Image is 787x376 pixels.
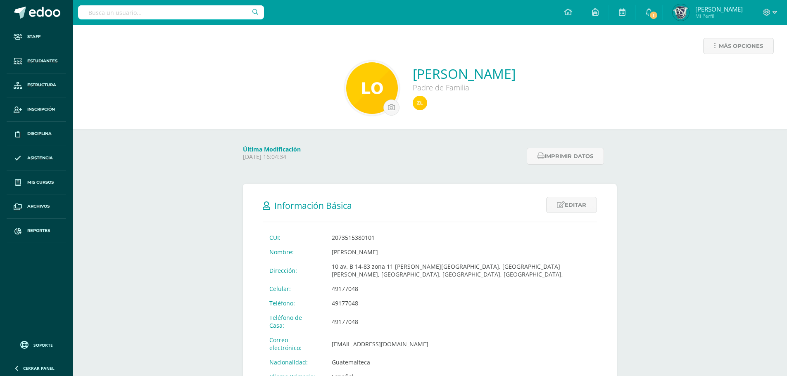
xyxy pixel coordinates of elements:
a: Estudiantes [7,49,66,73]
a: Estructura [7,73,66,98]
button: Imprimir datos [527,148,604,165]
td: Teléfono de Casa: [263,310,325,333]
a: Mis cursos [7,170,66,195]
span: Disciplina [27,130,52,137]
span: Mi Perfil [695,12,743,19]
td: 49177048 [325,296,597,310]
span: Estudiantes [27,58,57,64]
td: Correo electrónico: [263,333,325,355]
span: 1 [649,11,658,20]
td: Celular: [263,281,325,296]
a: Asistencia [7,146,66,170]
a: Staff [7,25,66,49]
td: Dirección: [263,259,325,281]
td: Nacionalidad: [263,355,325,369]
img: 941cddbf3afae047e50aa6c98c27a676.png [346,62,398,114]
a: Editar [546,197,597,213]
td: Teléfono: [263,296,325,310]
td: 49177048 [325,310,597,333]
span: Mis cursos [27,179,54,186]
p: [DATE] 16:04:34 [243,153,522,161]
span: Archivos [27,203,50,210]
span: [PERSON_NAME] [695,5,743,13]
a: Reportes [7,219,66,243]
a: Disciplina [7,122,66,146]
img: 29c7c0e6dbda4c590bc60fce9d7f9e51.png [413,96,427,110]
a: Inscripción [7,97,66,122]
span: Staff [27,33,40,40]
td: 49177048 [325,281,597,296]
div: Padre de Familia [413,83,516,92]
span: Cerrar panel [23,365,55,371]
span: Más opciones [719,38,763,54]
span: Información Básica [274,200,352,211]
a: Archivos [7,194,66,219]
td: Nombre: [263,245,325,259]
span: Estructura [27,82,56,88]
a: [PERSON_NAME] [413,65,516,83]
span: Asistencia [27,155,53,161]
img: d5c8d16448259731d9230e5ecd375886.png [673,4,689,21]
span: Reportes [27,227,50,234]
h4: Última Modificación [243,145,522,153]
td: 10 av. B 14-83 zona 11 [PERSON_NAME][GEOGRAPHIC_DATA], [GEOGRAPHIC_DATA][PERSON_NAME], [GEOGRAPHI... [325,259,597,281]
td: CUI: [263,230,325,245]
input: Busca un usuario... [78,5,264,19]
span: Soporte [33,342,53,348]
a: Más opciones [703,38,774,54]
a: Soporte [10,339,63,350]
td: 2073515380101 [325,230,597,245]
td: [EMAIL_ADDRESS][DOMAIN_NAME] [325,333,597,355]
td: Guatemalteca [325,355,597,369]
span: Inscripción [27,106,55,113]
td: [PERSON_NAME] [325,245,597,259]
